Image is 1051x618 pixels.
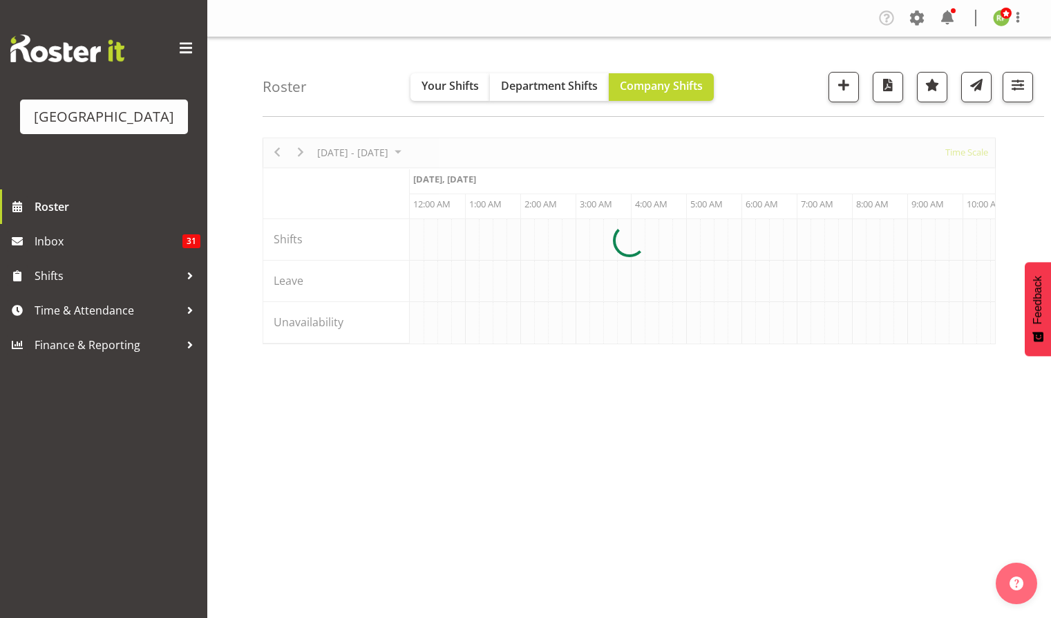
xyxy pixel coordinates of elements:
button: Download a PDF of the roster according to the set date range. [873,72,903,102]
h4: Roster [263,79,307,95]
button: Send a list of all shifts for the selected filtered period to all rostered employees. [961,72,992,102]
button: Company Shifts [609,73,714,101]
button: Add a new shift [829,72,859,102]
span: Inbox [35,231,182,252]
button: Highlight an important date within the roster. [917,72,947,102]
span: Roster [35,196,200,217]
button: Filter Shifts [1003,72,1033,102]
span: Department Shifts [501,78,598,93]
img: help-xxl-2.png [1010,577,1023,590]
button: Department Shifts [490,73,609,101]
span: Feedback [1032,276,1044,324]
img: richard-freeman9074.jpg [993,10,1010,26]
span: Shifts [35,265,180,286]
button: Your Shifts [410,73,490,101]
div: [GEOGRAPHIC_DATA] [34,106,174,127]
span: Time & Attendance [35,300,180,321]
span: Your Shifts [422,78,479,93]
span: Finance & Reporting [35,335,180,355]
img: Rosterit website logo [10,35,124,62]
button: Feedback - Show survey [1025,262,1051,356]
span: 31 [182,234,200,248]
span: Company Shifts [620,78,703,93]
